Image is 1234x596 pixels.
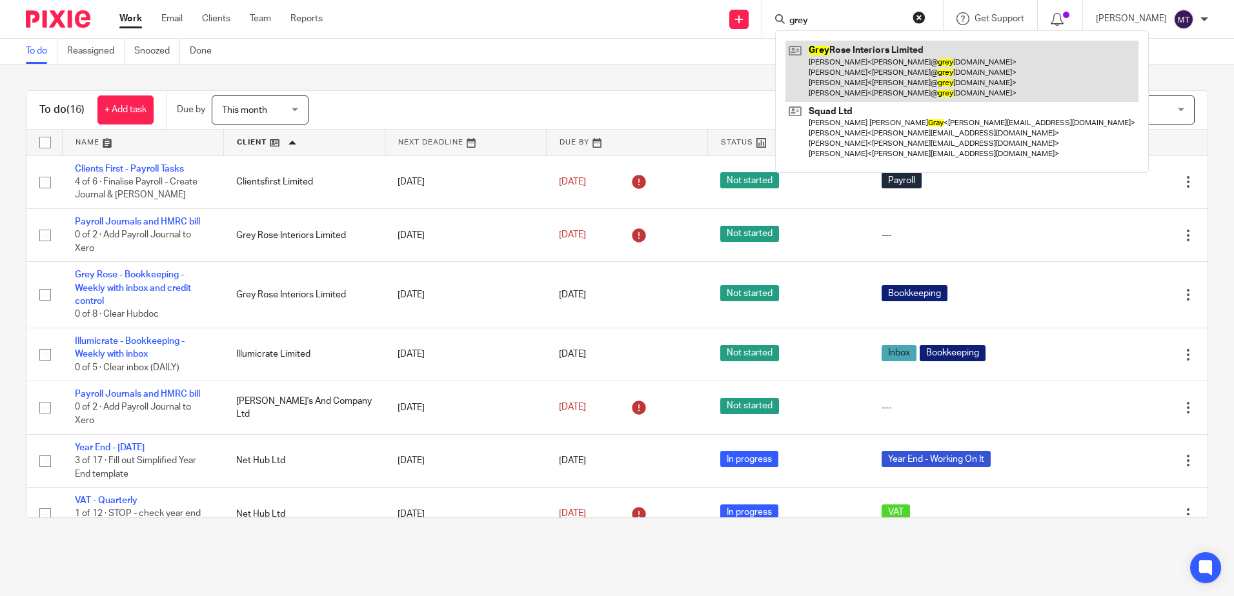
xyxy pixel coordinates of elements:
[222,106,267,115] span: This month
[39,103,85,117] h1: To do
[177,103,205,116] p: Due by
[720,345,779,361] span: Not started
[223,488,385,541] td: Net Hub Ltd
[559,510,586,519] span: [DATE]
[720,504,778,521] span: In progress
[75,217,200,226] a: Payroll Journals and HMRC bill
[882,172,922,188] span: Payroll
[720,172,779,188] span: Not started
[119,12,142,25] a: Work
[720,285,779,301] span: Not started
[559,290,586,299] span: [DATE]
[559,231,586,240] span: [DATE]
[385,208,546,261] td: [DATE]
[223,208,385,261] td: Grey Rose Interiors Limited
[97,95,154,124] a: + Add task
[882,401,1033,414] div: ---
[920,345,986,361] span: Bookkeeping
[190,39,221,64] a: Done
[75,337,185,359] a: Illumicrate - Bookkeeping - Weekly with inbox
[223,434,385,487] td: Net Hub Ltd
[385,381,546,434] td: [DATE]
[75,310,159,319] span: 0 of 8 · Clear Hubdoc
[75,403,191,426] span: 0 of 2 · Add Payroll Journal to Xero
[223,155,385,208] td: Clientsfirst Limited
[788,15,904,27] input: Search
[720,398,779,414] span: Not started
[75,164,184,174] a: Clients First - Payroll Tasks
[720,226,779,242] span: Not started
[290,12,323,25] a: Reports
[75,270,191,306] a: Grey Rose - Bookkeeping - Weekly with inbox and credit control
[250,12,271,25] a: Team
[223,328,385,381] td: Illumicrate Limited
[882,229,1033,242] div: ---
[882,345,916,361] span: Inbox
[975,14,1024,23] span: Get Support
[223,262,385,328] td: Grey Rose Interiors Limited
[559,403,586,412] span: [DATE]
[223,381,385,434] td: [PERSON_NAME]'s And Company Ltd
[385,262,546,328] td: [DATE]
[385,434,546,487] td: [DATE]
[26,10,90,28] img: Pixie
[559,177,586,186] span: [DATE]
[161,12,183,25] a: Email
[75,443,145,452] a: Year End - [DATE]
[882,451,991,467] span: Year End - Working On It
[75,363,179,372] span: 0 of 5 · Clear inbox (DAILY)
[385,328,546,381] td: [DATE]
[913,11,925,24] button: Clear
[720,451,778,467] span: In progress
[134,39,180,64] a: Snoozed
[1096,12,1167,25] p: [PERSON_NAME]
[75,456,196,479] span: 3 of 17 · Fill out Simplified Year End template
[385,488,546,541] td: [DATE]
[67,39,125,64] a: Reassigned
[66,104,85,115] span: (16)
[75,496,137,505] a: VAT - Quarterly
[75,390,200,399] a: Payroll Journals and HMRC bill
[1173,9,1194,30] img: svg%3E
[26,39,57,64] a: To do
[559,456,586,465] span: [DATE]
[202,12,230,25] a: Clients
[882,504,910,521] span: VAT
[75,177,197,200] span: 4 of 6 · Finalise Payroll - Create Journal & [PERSON_NAME]
[75,231,191,253] span: 0 of 2 · Add Payroll Journal to Xero
[385,155,546,208] td: [DATE]
[75,510,201,532] span: 1 of 12 · STOP - check year end locked!
[559,350,586,359] span: [DATE]
[882,285,947,301] span: Bookkeeping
